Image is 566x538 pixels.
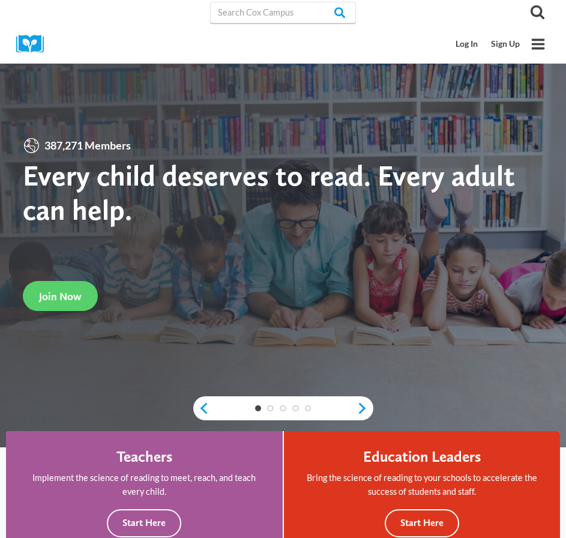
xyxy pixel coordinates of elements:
a: 1 [255,405,262,412]
a: Join Now [23,281,98,310]
input: Search Cox Campus [210,2,357,23]
nav: Secondary Mobile Navigation [450,33,526,55]
strong: Every child deserves to read. Every adult can help. [23,158,515,227]
a: 3 [280,405,286,412]
h4: Education Leaders [363,447,481,465]
a: next [357,402,373,415]
img: Cox Campus [16,35,52,53]
a: 5 [305,405,312,412]
button: Open menu [526,32,550,56]
div: content slider buttons [193,396,373,420]
span: 387,271 Members [40,137,135,154]
a: Log In [450,33,485,55]
button: Start Here [107,509,181,537]
button: Start Here [385,509,459,537]
a: 4 [292,405,299,412]
span: Join Now [39,290,82,303]
h4: Teachers [116,447,172,465]
a: previous [193,402,209,415]
p: Implement the science of reading to meet, reach, and teach every child. [22,471,266,498]
p: Bring the science of reading to your schools to accelerate the success of students and staff. [300,471,544,498]
a: 2 [267,405,274,412]
a: Sign Up [484,33,526,55]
